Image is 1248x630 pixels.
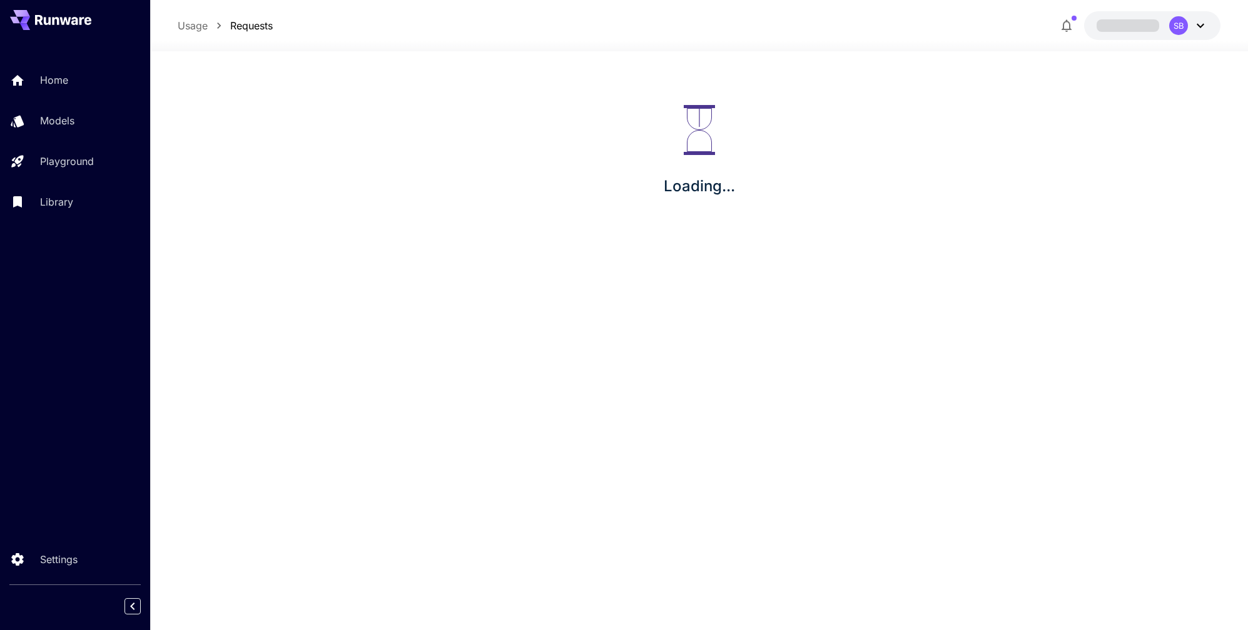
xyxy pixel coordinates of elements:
[230,18,273,33] a: Requests
[40,113,74,128] p: Models
[40,194,73,209] p: Library
[664,175,735,197] p: Loading...
[1084,11,1220,40] button: SB
[1169,16,1188,35] div: SB
[40,154,94,169] p: Playground
[178,18,273,33] nav: breadcrumb
[40,72,68,87] p: Home
[40,552,78,567] p: Settings
[134,595,150,617] div: Collapse sidebar
[178,18,208,33] a: Usage
[124,598,141,614] button: Collapse sidebar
